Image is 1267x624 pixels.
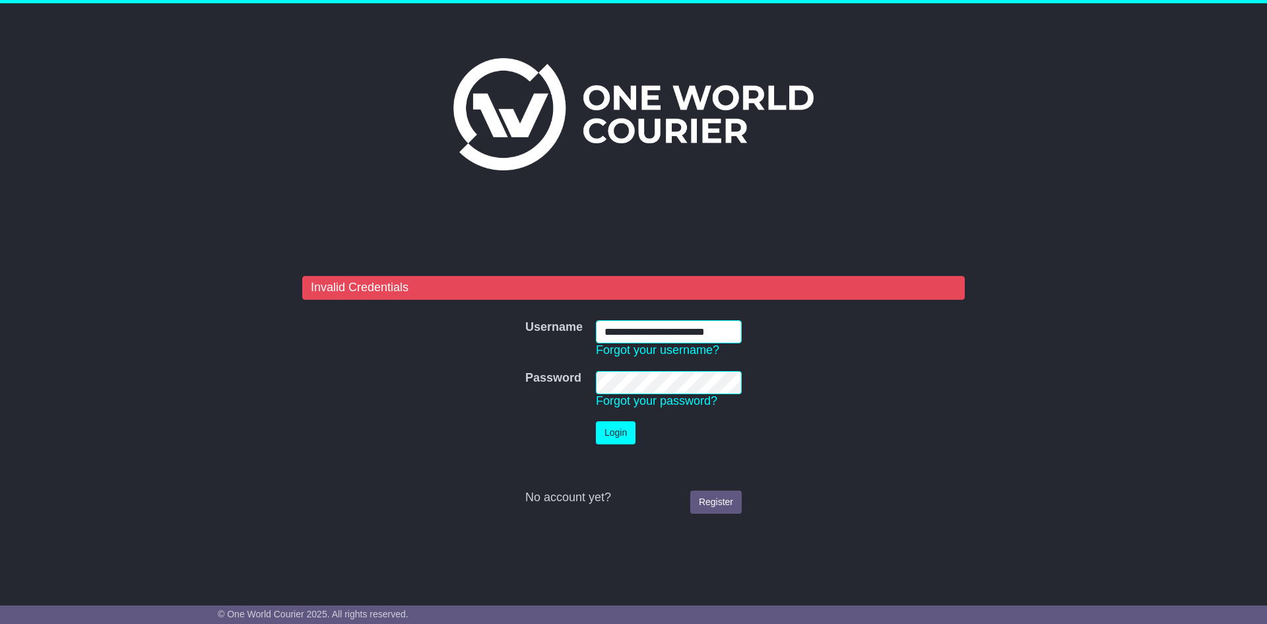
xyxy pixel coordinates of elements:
button: Login [596,421,635,444]
a: Forgot your username? [596,343,719,357]
div: Invalid Credentials [302,276,965,300]
a: Forgot your password? [596,394,717,407]
label: Password [525,371,581,386]
img: One World [453,58,814,170]
div: No account yet? [525,491,742,505]
a: Register [690,491,742,514]
span: © One World Courier 2025. All rights reserved. [218,609,408,619]
label: Username [525,320,583,335]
